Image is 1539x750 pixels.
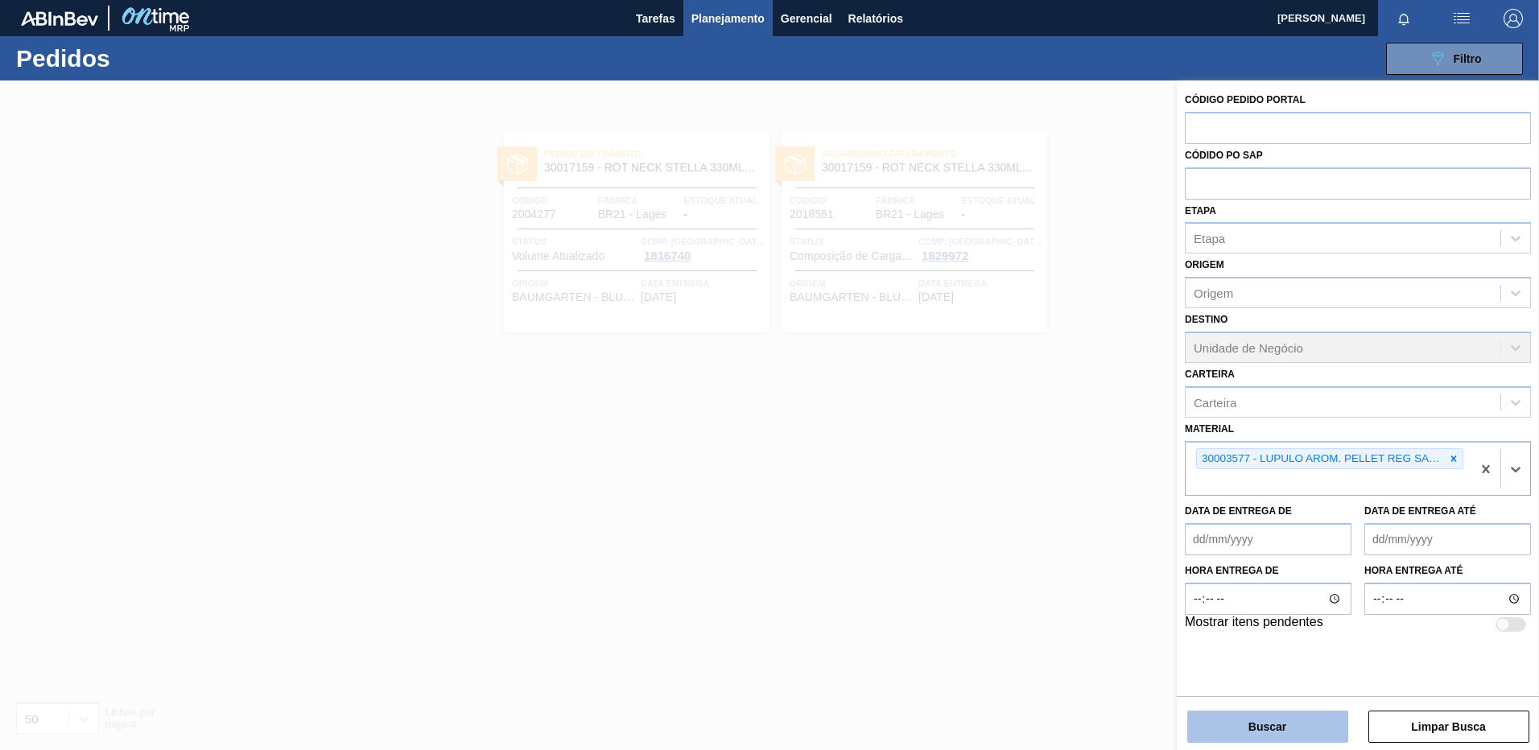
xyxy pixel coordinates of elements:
[1364,523,1531,555] input: dd/mm/yyyy
[1185,205,1216,216] label: Etapa
[1185,615,1323,634] label: Mostrar itens pendentes
[1185,559,1351,583] label: Hora entrega de
[1454,52,1482,65] span: Filtro
[1194,286,1233,300] div: Origem
[1185,505,1292,517] label: Data de Entrega de
[1185,259,1224,270] label: Origem
[1194,395,1236,409] div: Carteira
[1185,369,1235,380] label: Carteira
[1452,9,1471,28] img: userActions
[781,9,832,28] span: Gerencial
[1378,7,1430,30] button: Notificações
[691,9,765,28] span: Planejamento
[16,49,257,68] h1: Pedidos
[1185,423,1234,435] label: Material
[1194,232,1225,245] div: Etapa
[1185,314,1227,325] label: Destino
[1185,94,1306,105] label: Código Pedido Portal
[1364,505,1476,517] label: Data de Entrega até
[1504,9,1523,28] img: Logout
[1185,523,1351,555] input: dd/mm/yyyy
[1364,559,1531,583] label: Hora entrega até
[1197,449,1445,469] div: 30003577 - LUPULO AROM. PELLET REG SAAZ
[21,11,98,26] img: TNhmsLtSVTkK8tSr43FrP2fwEKptu5GPRR3wAAAABJRU5ErkJggg==
[848,9,903,28] span: Relatórios
[636,9,675,28] span: Tarefas
[1386,43,1523,75] button: Filtro
[1185,150,1263,161] label: Códido PO SAP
